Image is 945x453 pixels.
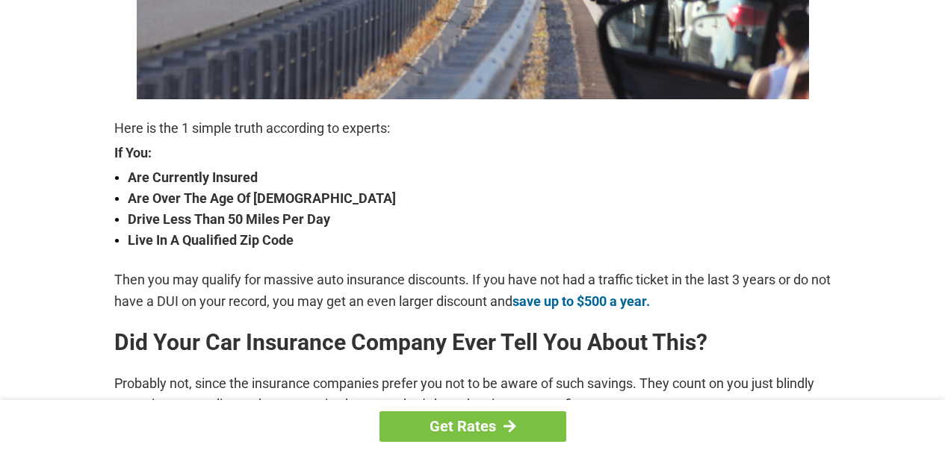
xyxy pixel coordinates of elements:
strong: Live In A Qualified Zip Code [128,230,831,251]
strong: Are Over The Age Of [DEMOGRAPHIC_DATA] [128,188,831,209]
strong: If You: [114,146,831,160]
p: Probably not, since the insurance companies prefer you not to be aware of such savings. They coun... [114,373,831,415]
a: Get Rates [379,411,566,442]
p: Then you may qualify for massive auto insurance discounts. If you have not had a traffic ticket i... [114,269,831,311]
a: save up to $500 a year. [512,293,650,309]
p: Here is the 1 simple truth according to experts: [114,118,831,139]
h2: Did Your Car Insurance Company Ever Tell You About This? [114,331,831,354]
strong: Are Currently Insured [128,167,831,188]
strong: Drive Less Than 50 Miles Per Day [128,209,831,230]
